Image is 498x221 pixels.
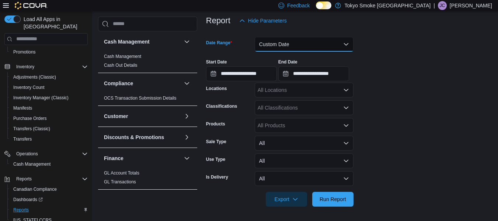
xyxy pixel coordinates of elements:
button: Adjustments (Classic) [7,72,91,82]
a: Inventory Manager (Classic) [10,93,72,102]
h3: Inventory [104,196,127,204]
div: Compliance [98,94,197,106]
button: Manifests [7,103,91,113]
label: Is Delivery [206,174,228,180]
button: Purchase Orders [7,113,91,124]
span: Dashboards [13,197,43,203]
span: Operations [13,149,88,158]
button: Open list of options [343,87,349,93]
label: Date Range [206,40,232,46]
button: Compliance [104,80,181,87]
img: Cova [15,2,48,9]
input: Press the down key to open a popover containing a calendar. [206,66,277,81]
button: Run Report [312,192,354,207]
h3: Report [206,16,230,25]
button: Promotions [7,47,91,57]
span: Transfers (Classic) [10,124,88,133]
button: Cash Management [7,159,91,169]
button: Inventory [13,62,37,71]
label: Locations [206,86,227,91]
a: Transfers (Classic) [10,124,53,133]
span: Reports [10,206,88,214]
span: Cash Management [104,53,141,59]
button: Open list of options [343,105,349,111]
span: Purchase Orders [13,115,47,121]
span: Reports [13,175,88,183]
label: Classifications [206,103,237,109]
button: Custom Date [255,37,354,52]
span: Adjustments (Classic) [10,73,88,82]
span: Inventory [16,64,34,70]
span: Transfers (Classic) [13,126,50,132]
input: Dark Mode [316,1,331,9]
button: Reports [7,205,91,215]
a: Canadian Compliance [10,185,60,194]
h3: Customer [104,113,128,120]
span: Inventory Manager (Classic) [13,95,69,101]
a: Adjustments (Classic) [10,73,59,82]
button: Transfers (Classic) [7,124,91,134]
button: Export [266,192,307,207]
span: Run Report [320,196,346,203]
a: Manifests [10,104,35,113]
span: JC [440,1,445,10]
button: Finance [104,155,181,162]
span: Transfers [10,135,88,144]
span: Purchase Orders [10,114,88,123]
a: GL Transactions [104,179,136,184]
span: Promotions [10,48,88,56]
a: Purchase Orders [10,114,50,123]
span: Transfers [13,136,32,142]
h3: Discounts & Promotions [104,134,164,141]
div: Finance [98,169,197,189]
span: Cash Out Details [104,62,137,68]
button: All [255,136,354,151]
button: Inventory [104,196,181,204]
a: Dashboards [7,194,91,205]
button: Compliance [182,79,191,88]
span: Manifests [13,105,32,111]
h3: Cash Management [104,38,150,45]
label: Products [206,121,225,127]
button: Reports [13,175,35,183]
a: Reports [10,206,32,214]
span: Feedback [287,2,310,9]
span: Export [270,192,303,207]
span: Cash Management [10,160,88,169]
a: Promotions [10,48,39,56]
h3: Finance [104,155,123,162]
label: End Date [278,59,297,65]
button: Reports [1,174,91,184]
p: | [433,1,435,10]
button: Inventory Manager (Classic) [7,93,91,103]
p: [PERSON_NAME] [450,1,492,10]
span: Promotions [13,49,36,55]
span: Canadian Compliance [13,186,57,192]
a: GL Account Totals [104,170,139,176]
span: Manifests [10,104,88,113]
span: Reports [16,176,32,182]
span: Inventory Count [10,83,88,92]
button: Customer [104,113,181,120]
a: Inventory Count [10,83,48,92]
span: Canadian Compliance [10,185,88,194]
button: Operations [13,149,41,158]
p: Tokyo Smoke [GEOGRAPHIC_DATA] [345,1,431,10]
button: Finance [182,154,191,163]
span: Inventory Manager (Classic) [10,93,88,102]
label: Start Date [206,59,227,65]
button: Canadian Compliance [7,184,91,194]
span: Operations [16,151,38,157]
span: OCS Transaction Submission Details [104,95,177,101]
span: Inventory [13,62,88,71]
div: Jordan Cooper [438,1,447,10]
a: Cash Management [10,160,53,169]
span: Cash Management [13,161,51,167]
button: All [255,153,354,168]
span: Load All Apps in [GEOGRAPHIC_DATA] [21,15,88,30]
label: Use Type [206,156,225,162]
div: Cash Management [98,52,197,73]
span: Hide Parameters [248,17,287,24]
button: Inventory [1,62,91,72]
